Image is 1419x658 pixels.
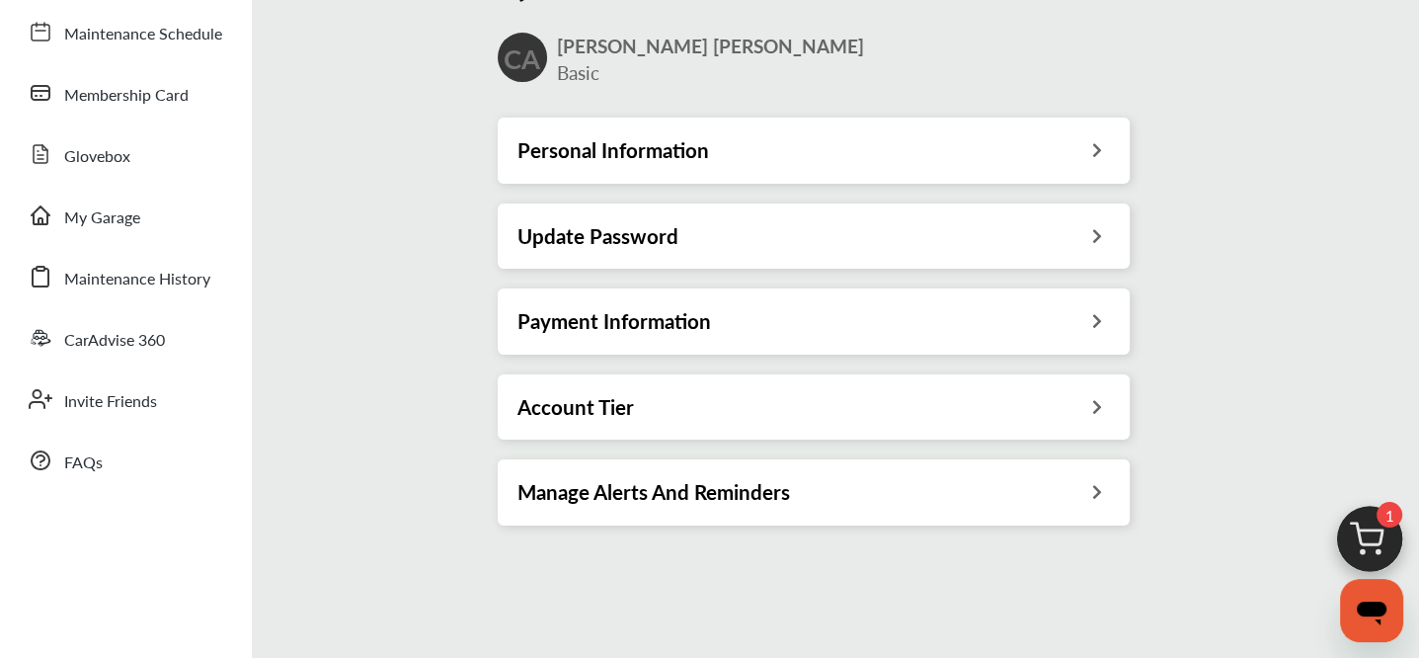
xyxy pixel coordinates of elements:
[64,206,140,231] span: My Garage
[557,59,599,86] span: Basic
[18,312,232,364] a: CarAdvise 360
[64,267,210,292] span: Maintenance History
[18,67,232,119] a: Membership Card
[1377,502,1402,528] span: 1
[504,41,540,75] h2: CA
[64,22,222,47] span: Maintenance Schedule
[517,308,711,334] h3: Payment Information
[64,328,165,354] span: CarAdvise 360
[64,389,157,415] span: Invite Friends
[64,83,189,109] span: Membership Card
[1340,579,1403,642] iframe: Button to launch messaging window
[517,223,678,249] h3: Update Password
[517,137,709,163] h3: Personal Information
[517,479,790,505] h3: Manage Alerts And Reminders
[64,451,103,476] span: FAQs
[557,33,864,59] span: [PERSON_NAME] [PERSON_NAME]
[1322,497,1417,592] img: cart_icon.3d0951e8.svg
[18,190,232,241] a: My Garage
[18,251,232,302] a: Maintenance History
[517,394,634,420] h3: Account Tier
[18,435,232,486] a: FAQs
[18,128,232,180] a: Glovebox
[18,6,232,57] a: Maintenance Schedule
[64,144,130,170] span: Glovebox
[18,373,232,425] a: Invite Friends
